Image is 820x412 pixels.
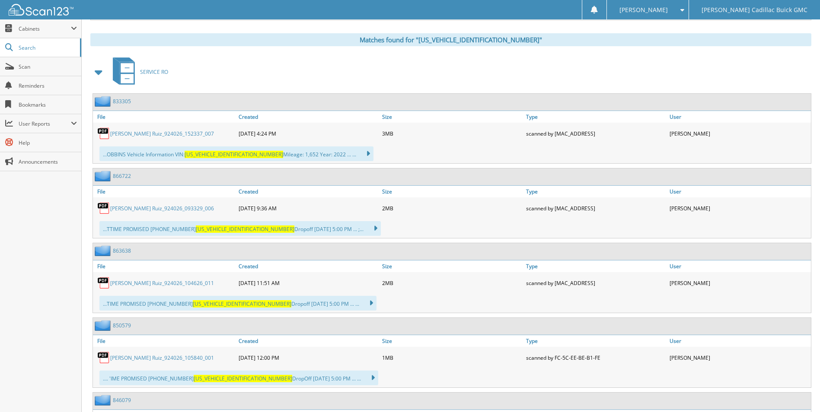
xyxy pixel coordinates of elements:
[9,4,73,16] img: scan123-logo-white.svg
[196,225,294,233] span: [US_VEHICLE_IDENTIFICATION_NUMBER]
[110,354,214,361] a: [PERSON_NAME] Ruiz_924026_105840_001
[90,33,811,46] div: Matches found for "[US_VEHICLE_IDENTIFICATION_NUMBER]"
[524,274,667,292] div: scanned by [MAC_ADDRESS]
[380,274,523,292] div: 2MB
[110,130,214,137] a: [PERSON_NAME] Ruiz_924026_152337_007
[380,186,523,197] a: Size
[95,96,113,107] img: folder2.png
[110,279,214,287] a: [PERSON_NAME] Ruiz_924026_104626_011
[524,349,667,366] div: scanned by FC-5C-EE-BE-B1-FE
[19,63,77,70] span: Scan
[524,200,667,217] div: scanned by [MAC_ADDRESS]
[19,82,77,89] span: Reminders
[667,200,811,217] div: [PERSON_NAME]
[380,111,523,123] a: Size
[667,274,811,292] div: [PERSON_NAME]
[667,260,811,272] a: User
[110,205,214,212] a: [PERSON_NAME] Ruiz_924026_093329_006
[140,68,168,76] span: SERVICE RO
[108,55,168,89] a: SERVICE RO
[236,125,380,142] div: [DATE] 4:24 PM
[667,349,811,366] div: [PERSON_NAME]
[702,7,807,13] span: [PERSON_NAME] Cadillac Buick GMC
[95,395,113,406] img: folder2.png
[19,158,77,165] span: Announcements
[236,186,380,197] a: Created
[93,111,236,123] a: File
[93,186,236,197] a: File
[19,139,77,146] span: Help
[95,320,113,331] img: folder2.png
[380,260,523,272] a: Size
[113,172,131,180] a: 866722
[99,371,378,385] div: .... 'IME PROMISED [PHONE_NUMBER] DropOff [DATE] 5:00 PM ... ...
[777,371,820,412] iframe: Chat Widget
[113,98,131,105] a: 833305
[380,349,523,366] div: 1MB
[380,335,523,347] a: Size
[97,351,110,364] img: PDF.png
[193,300,291,307] span: [US_VEHICLE_IDENTIFICATION_NUMBER]
[95,245,113,256] img: folder2.png
[99,296,376,311] div: ...TIME PROMISED [PHONE_NUMBER] Dropoff [DATE] 5:00 PM ... ...
[93,260,236,272] a: File
[619,7,668,13] span: [PERSON_NAME]
[113,396,131,404] a: 846079
[524,111,667,123] a: Type
[97,202,110,215] img: PDF.png
[380,200,523,217] div: 2MB
[667,125,811,142] div: [PERSON_NAME]
[194,375,292,382] span: [US_VEHICLE_IDENTIFICATION_NUMBER]
[236,260,380,272] a: Created
[113,322,131,329] a: 850579
[99,221,381,236] div: ...TTIME PROMISED [PHONE_NUMBER] Dropoff [DATE] 5:00 PM ... ;...
[524,125,667,142] div: scanned by [MAC_ADDRESS]
[236,349,380,366] div: [DATE] 12:00 PM
[380,125,523,142] div: 3MB
[236,200,380,217] div: [DATE] 9:36 AM
[95,171,113,181] img: folder2.png
[19,101,77,108] span: Bookmarks
[93,335,236,347] a: File
[236,111,380,123] a: Created
[524,260,667,272] a: Type
[19,44,76,51] span: Search
[524,335,667,347] a: Type
[667,111,811,123] a: User
[97,127,110,140] img: PDF.png
[99,146,373,161] div: ...OBBINS Vehicle Information VIN: Mileage: 1,652 Year: 2022 ... ...
[19,120,71,127] span: User Reports
[667,186,811,197] a: User
[19,25,71,32] span: Cabinets
[185,151,283,158] span: [US_VEHICLE_IDENTIFICATION_NUMBER]
[97,276,110,289] img: PDF.png
[236,335,380,347] a: Created
[113,247,131,254] a: 863638
[524,186,667,197] a: Type
[667,335,811,347] a: User
[236,274,380,292] div: [DATE] 11:51 AM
